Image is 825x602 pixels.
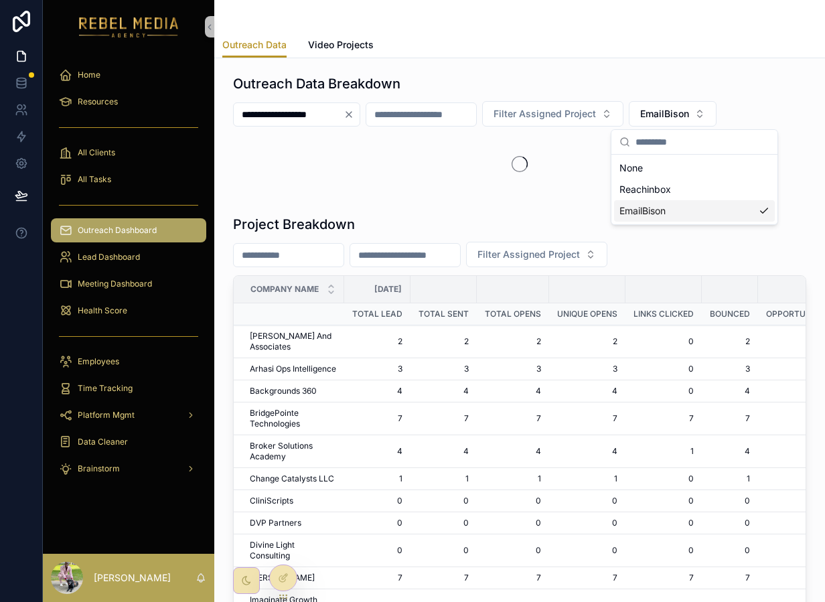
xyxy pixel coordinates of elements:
[344,512,410,534] td: 0
[625,325,702,358] td: 0
[234,380,344,402] td: Backgrounds 360
[94,571,171,585] p: [PERSON_NAME]
[549,435,625,468] td: 4
[344,358,410,380] td: 3
[51,141,206,165] a: All Clients
[625,402,702,435] td: 7
[222,33,287,58] a: Outreach Data
[51,299,206,323] a: Health Score
[477,534,549,567] td: 0
[477,248,580,261] span: Filter Assigned Project
[702,567,758,589] td: 7
[494,107,596,121] span: Filter Assigned Project
[78,252,140,262] span: Lead Dashboard
[51,63,206,87] a: Home
[702,534,758,567] td: 0
[625,512,702,534] td: 0
[51,350,206,374] a: Employees
[78,305,127,316] span: Health Score
[625,358,702,380] td: 0
[549,567,625,589] td: 7
[466,242,607,267] button: Select Button
[410,303,477,325] td: Total Sent
[234,534,344,567] td: Divine Light Consulting
[344,325,410,358] td: 2
[308,38,374,52] span: Video Projects
[51,403,206,427] a: Platform Mgmt
[477,512,549,534] td: 0
[640,107,689,121] span: EmailBison
[344,109,360,120] button: Clear
[51,167,206,192] a: All Tasks
[78,356,119,367] span: Employees
[51,376,206,400] a: Time Tracking
[234,512,344,534] td: DVP Partners
[234,435,344,468] td: Broker Solutions Academy
[344,380,410,402] td: 4
[625,303,702,325] td: Links Clicked
[549,402,625,435] td: 7
[51,218,206,242] a: Outreach Dashboard
[549,468,625,490] td: 1
[629,101,717,127] button: Select Button
[344,468,410,490] td: 1
[702,325,758,358] td: 2
[625,490,702,512] td: 0
[410,325,477,358] td: 2
[234,490,344,512] td: CliniScripts
[611,155,777,224] div: Suggestions
[410,435,477,468] td: 4
[477,402,549,435] td: 7
[702,380,758,402] td: 4
[477,380,549,402] td: 4
[625,468,702,490] td: 0
[625,435,702,468] td: 1
[549,303,625,325] td: Unique Opens
[78,70,100,80] span: Home
[549,380,625,402] td: 4
[344,490,410,512] td: 0
[78,383,133,394] span: Time Tracking
[233,74,400,93] h1: Outreach Data Breakdown
[51,90,206,114] a: Resources
[549,490,625,512] td: 0
[614,200,775,222] div: EmailBison
[222,38,287,52] span: Outreach Data
[234,402,344,435] td: BridgePointe Technologies
[625,534,702,567] td: 0
[51,272,206,296] a: Meeting Dashboard
[477,468,549,490] td: 1
[477,358,549,380] td: 3
[410,402,477,435] td: 7
[702,435,758,468] td: 4
[344,534,410,567] td: 0
[477,435,549,468] td: 4
[78,463,120,474] span: Brainstorm
[51,457,206,481] a: Brainstorm
[549,512,625,534] td: 0
[477,325,549,358] td: 2
[344,303,410,325] td: Total Lead
[78,437,128,447] span: Data Cleaner
[79,16,179,37] img: App logo
[410,490,477,512] td: 0
[549,358,625,380] td: 3
[233,215,355,234] h1: Project Breakdown
[78,410,135,421] span: Platform Mgmt
[234,325,344,358] td: [PERSON_NAME] And Associates
[78,96,118,107] span: Resources
[234,358,344,380] td: Arhasi Ops Intelligence
[78,147,115,158] span: All Clients
[614,179,775,200] div: Reachinbox
[549,325,625,358] td: 2
[625,567,702,589] td: 7
[51,430,206,454] a: Data Cleaner
[308,33,374,60] a: Video Projects
[702,358,758,380] td: 3
[410,380,477,402] td: 4
[51,245,206,269] a: Lead Dashboard
[482,101,623,127] button: Select Button
[344,402,410,435] td: 7
[410,512,477,534] td: 0
[410,358,477,380] td: 3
